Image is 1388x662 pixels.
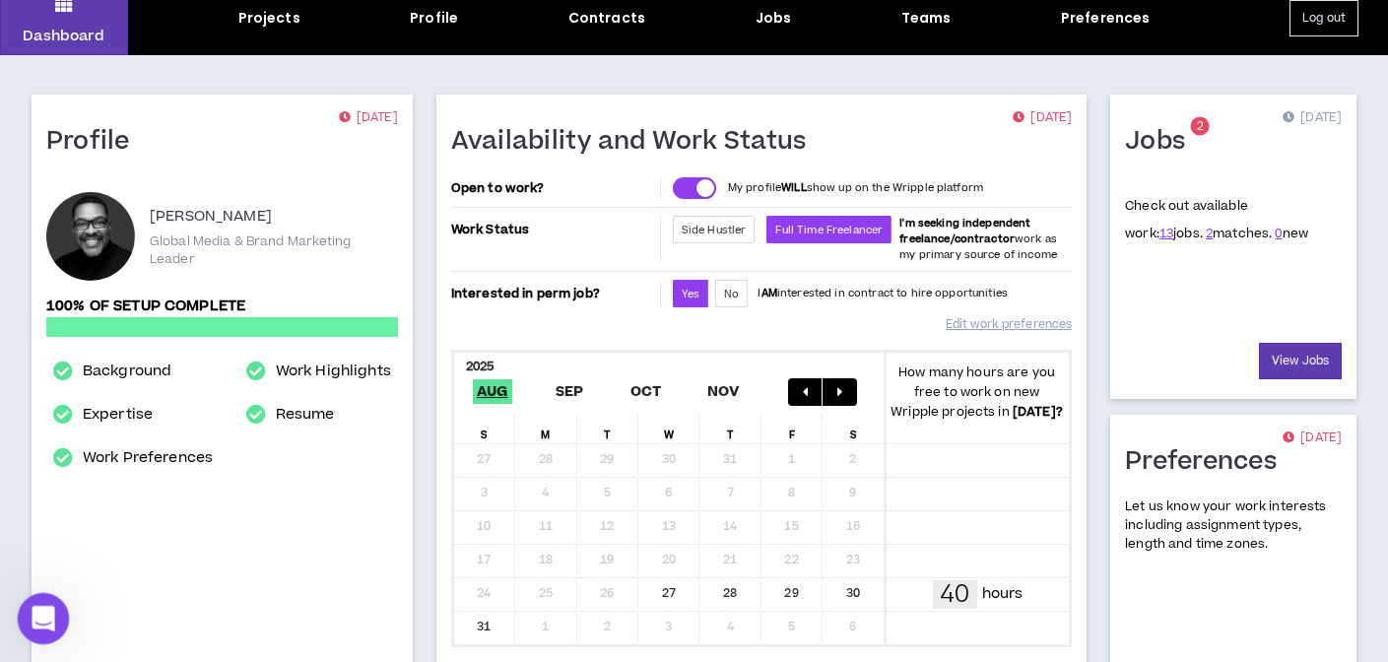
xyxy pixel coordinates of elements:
[238,8,300,29] div: Projects
[1013,108,1072,128] p: [DATE]
[87,125,363,318] div: Hi all - I'm new to the platform and trying to get a better sense of timing on a potential projec...
[758,286,1008,301] p: I interested in contract to hire opportunities
[1206,225,1272,242] span: matches.
[515,414,576,443] div: M
[1061,8,1151,29] div: Preferences
[339,108,398,128] p: [DATE]
[1191,117,1210,136] sup: 2
[18,593,70,645] iframe: Intercom live chat
[1283,108,1342,128] p: [DATE]
[703,379,744,404] span: Nov
[946,307,1072,342] a: Edit work preferences
[551,379,587,404] span: Sep
[1259,343,1342,379] a: View Jobs
[276,403,335,427] a: Resume
[1125,446,1291,478] h1: Preferences
[577,414,638,443] div: T
[346,8,381,43] div: Close
[83,360,171,383] a: Background
[1013,403,1063,421] b: [DATE] ?
[23,26,104,46] p: Dashboard
[1125,126,1200,158] h1: Jobs
[276,360,391,383] a: Work Highlights
[781,180,807,195] strong: WILL
[1159,225,1173,242] a: 13
[31,511,46,527] button: Emoji picker
[1159,225,1203,242] span: jobs.
[150,232,398,268] p: Global Media & Brand Marketing Leader
[83,403,153,427] a: Expertise
[682,287,699,301] span: Yes
[473,379,512,404] span: Aug
[1206,225,1213,242] a: 2
[1283,429,1342,448] p: [DATE]
[899,216,1030,246] b: I'm seeking independent freelance/contractor
[451,216,656,243] p: Work Status
[761,286,777,300] strong: AM
[451,280,656,307] p: Interested in perm job?
[761,414,823,443] div: F
[1275,225,1308,242] span: new
[682,223,747,237] span: Side Hustler
[1197,118,1204,135] span: 2
[16,113,378,354] div: Andre says…
[13,8,50,45] button: go back
[62,511,78,527] button: Gif picker
[1125,197,1308,242] p: Check out available work:
[699,414,760,443] div: T
[901,8,952,29] div: Teams
[451,126,822,158] h1: Availability and Work Status
[17,470,377,503] textarea: Message…
[83,446,213,470] a: Work Preferences
[982,583,1024,605] p: hours
[96,19,165,33] h1: Operator
[46,296,398,317] p: 100% of setup complete
[46,192,135,281] div: Andre M.
[338,503,369,535] button: Send a message…
[56,11,88,42] img: Profile image for Operator
[1125,497,1342,555] p: Let us know your work interests including assignment types, length and time zones.
[94,511,109,527] button: Upload attachment
[823,414,884,443] div: S
[728,180,983,196] p: My profile show up on the Wripple platform
[308,8,346,45] button: Home
[756,8,792,29] div: Jobs
[568,8,645,29] div: Contracts
[638,414,699,443] div: W
[410,8,458,29] div: Profile
[1275,225,1282,242] a: 0
[627,379,666,404] span: Oct
[71,113,378,330] div: Hi all - I'm new to the platform and trying to get a better sense of timing on a potential projec...
[885,363,1069,422] p: How many hours are you free to work on new Wripple projects in
[46,126,145,158] h1: Profile
[466,358,495,375] b: 2025
[150,205,272,229] p: [PERSON_NAME]
[451,180,656,196] p: Open to work?
[454,414,515,443] div: S
[724,287,739,301] span: No
[899,216,1057,262] span: work as my primary source of income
